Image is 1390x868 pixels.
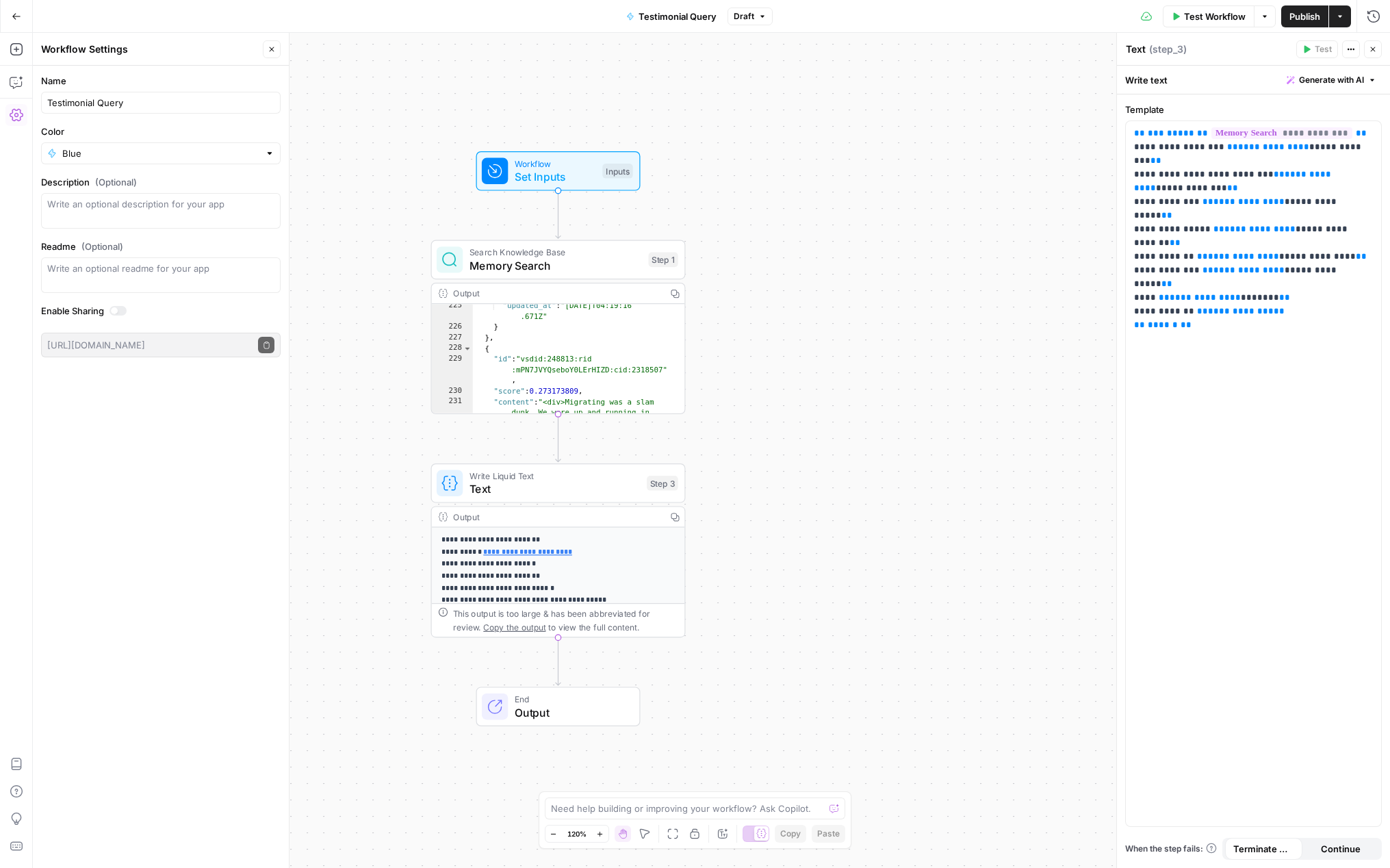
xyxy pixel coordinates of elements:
[780,828,801,840] span: Copy
[1281,71,1382,89] button: Generate with AI
[515,704,626,721] span: Output
[1302,838,1380,860] button: Continue
[47,96,274,110] input: Untitled
[1149,42,1187,56] span: ( step_3 )
[1126,42,1146,56] textarea: Text
[432,354,473,386] div: 229
[62,146,259,160] input: Blue
[469,469,641,482] span: Write Liquid Text
[556,191,561,239] g: Edge from start to step_1
[728,8,773,25] button: Draft
[556,637,561,685] g: Edge from step_3 to end
[1299,74,1364,86] span: Generate with AI
[431,687,686,726] div: EndOutput
[1125,103,1382,116] label: Template
[647,476,678,491] div: Step 3
[734,10,754,23] span: Draft
[469,481,641,497] span: Text
[453,607,678,633] div: This output is too large & has been abbreviated for review. to view the full content.
[41,304,281,318] label: Enable Sharing
[515,157,596,170] span: Workflow
[432,386,473,397] div: 230
[81,240,123,253] span: (Optional)
[469,257,642,274] span: Memory Search
[567,828,587,839] span: 120%
[817,828,840,840] span: Paste
[95,175,137,189] span: (Optional)
[41,175,281,189] label: Description
[432,301,473,322] div: 225
[453,287,660,300] div: Output
[812,825,845,843] button: Paste
[556,414,561,462] g: Edge from step_1 to step_3
[469,246,642,259] span: Search Knowledge Base
[431,240,686,414] div: Search Knowledge BaseMemory SearchStep 1Output "updated_at":"[DATE]T04:19:16 .671Z" } }, { "id":"...
[483,622,545,632] span: Copy the output
[1296,40,1338,58] button: Test
[431,151,686,191] div: WorkflowSet InputsInputs
[639,10,717,23] span: Testimonial Query
[41,240,281,253] label: Readme
[515,693,626,706] span: End
[41,125,281,138] label: Color
[432,333,473,344] div: 227
[1281,5,1328,27] button: Publish
[432,344,473,355] div: 228
[463,344,472,355] span: Toggle code folding, rows 228 through 254
[41,74,281,88] label: Name
[649,253,678,268] div: Step 1
[1321,842,1361,856] span: Continue
[453,510,660,523] div: Output
[1315,43,1332,55] span: Test
[1289,10,1320,23] span: Publish
[1163,5,1254,27] button: Test Workflow
[432,397,473,439] div: 231
[1117,66,1390,94] div: Write text
[602,164,632,179] div: Inputs
[618,5,725,27] button: Testimonial Query
[515,168,596,185] span: Set Inputs
[1233,842,1294,856] span: Terminate Workflow
[41,42,259,56] div: Workflow Settings
[1184,10,1246,23] span: Test Workflow
[775,825,806,843] button: Copy
[432,322,473,333] div: 226
[1125,843,1217,855] a: When the step fails:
